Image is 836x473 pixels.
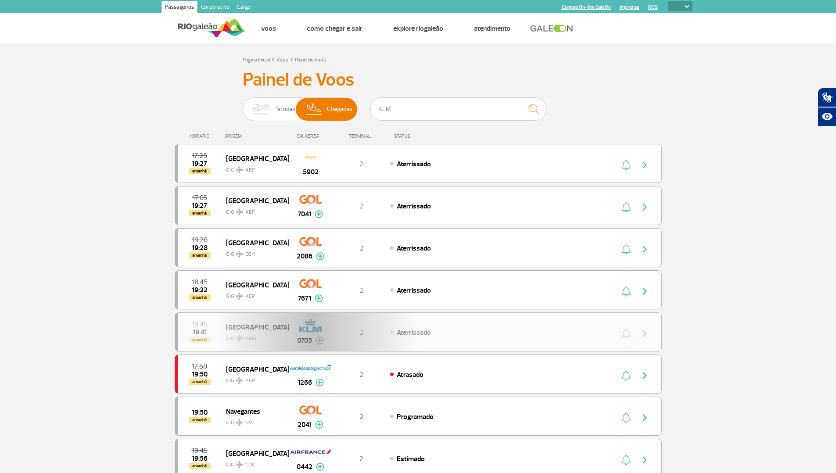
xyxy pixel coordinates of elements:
span: GIG [226,372,282,385]
span: 2025-08-24 17:25:00 [192,153,207,159]
span: 7671 [298,293,311,304]
img: destiny_airplane.svg [236,166,244,173]
span: 2025-08-24 17:50:00 [192,363,207,369]
span: 5902 [303,167,319,177]
span: 2 [359,370,363,379]
img: seta-direita-painel-voo.svg [639,455,650,465]
img: sino-painel-voo.svg [621,455,631,465]
img: seta-direita-painel-voo.svg [639,160,650,170]
a: Imprensa [620,4,639,10]
img: destiny_airplane.svg [236,377,244,384]
span: [GEOGRAPHIC_DATA] [226,363,282,375]
span: AEP [245,208,255,216]
img: destiny_airplane.svg [236,251,244,258]
div: Plugin de acessibilidade da Hand Talk. [818,88,836,126]
img: sino-painel-voo.svg [621,286,631,297]
span: 2041 [298,419,312,430]
span: AEP [245,293,255,301]
span: 2025-08-24 19:45:00 [192,448,208,454]
span: amanhã [189,417,211,423]
span: 2025-08-24 19:50:00 [192,371,208,377]
span: 0442 [297,462,312,472]
span: AEP [245,166,255,174]
span: GIG [226,288,282,301]
span: Programado [397,412,434,421]
span: 2 [359,160,363,168]
a: Explore RIOgaleão [393,24,443,33]
a: Passageiros [161,1,197,15]
button: Abrir recursos assistivos. [818,107,836,126]
img: seta-direita-painel-voo.svg [639,412,650,423]
span: GIG [226,456,282,469]
img: seta-direita-painel-voo.svg [639,370,650,381]
div: TERMINAL [333,133,390,139]
a: RQS [648,4,658,10]
span: amanhã [189,379,211,385]
span: amanhã [189,294,211,301]
img: slider-embarque [247,98,274,121]
span: 2 [359,244,363,253]
img: mais-info-painel-voo.svg [315,421,323,429]
span: GIG [226,246,282,258]
span: amanhã [189,252,211,258]
span: AEP [245,377,255,385]
span: Aterrissado [397,244,431,253]
span: 2025-08-24 19:20:00 [192,237,208,243]
img: mais-info-painel-voo.svg [315,210,323,218]
span: GIG [226,161,282,174]
div: STATUS [390,133,461,139]
span: [GEOGRAPHIC_DATA] [226,153,282,164]
span: Aterrissado [397,286,431,295]
div: CIA AÉREA [289,133,333,139]
img: mais-info-painel-voo.svg [316,463,324,471]
a: Atendimento [474,24,510,33]
img: sino-painel-voo.svg [621,370,631,381]
img: destiny_airplane.svg [236,208,244,215]
span: Navegantes [226,405,282,417]
span: 2025-08-24 19:50:00 [192,409,208,416]
span: 2025-08-24 19:27:32 [192,203,207,209]
img: seta-direita-painel-voo.svg [639,202,650,212]
span: 2025-08-24 19:28:58 [192,245,208,251]
span: 2 [359,202,363,211]
img: sino-painel-voo.svg [621,244,631,254]
span: 2 [359,286,363,295]
span: Aterrissado [397,160,431,168]
span: Chegadas [327,98,352,121]
span: amanhã [189,168,211,174]
span: 1266 [298,377,312,388]
input: Voo, cidade ou cia aérea [370,97,546,121]
a: Página Inicial [243,57,270,63]
span: GIG [226,204,282,216]
span: CGH [245,251,255,258]
span: 7041 [298,209,311,219]
span: 2 [359,412,363,421]
span: 2 [359,455,363,463]
span: Partidas [274,98,295,121]
span: Estimado [397,455,425,463]
span: 2025-08-24 19:56:00 [192,455,208,462]
img: sino-painel-voo.svg [621,160,631,170]
span: Atrasado [397,370,423,379]
div: ORIGEM [225,133,289,139]
span: 2025-08-24 18:45:00 [192,279,208,285]
span: CDG [245,461,255,469]
a: Painel de Voos [295,57,326,63]
div: HORÁRIO [177,133,225,139]
a: > [290,54,293,64]
button: Abrir tradutor de língua de sinais. [818,88,836,107]
span: [GEOGRAPHIC_DATA] [226,279,282,290]
img: seta-direita-painel-voo.svg [639,286,650,297]
span: GIG [226,414,282,427]
img: destiny_airplane.svg [236,419,244,426]
a: Voos [261,24,276,33]
img: slider-desembarque [301,98,327,121]
img: destiny_airplane.svg [236,461,244,468]
a: Voos [276,57,288,63]
a: Corporativo [197,1,233,15]
img: sino-painel-voo.svg [621,412,631,423]
img: sino-painel-voo.svg [621,202,631,212]
a: > [272,54,275,64]
span: 2025-08-24 17:05:00 [192,195,207,201]
span: amanhã [189,463,211,469]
